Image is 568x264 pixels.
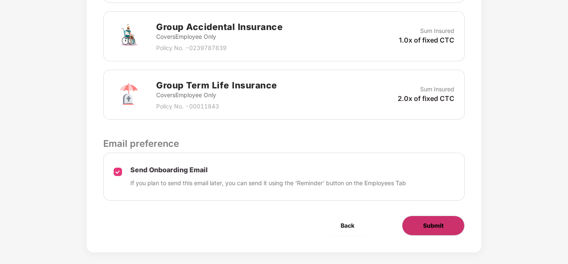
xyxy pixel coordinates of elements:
button: Submit [402,216,465,236]
p: Covers Employee Only [156,91,277,100]
img: svg+xml;base64,PHN2ZyB4bWxucz0iaHR0cDovL3d3dy53My5vcmcvMjAwMC9zdmciIHdpZHRoPSI3MiIgaGVpZ2h0PSI3Mi... [114,21,144,51]
h2: Group Term Life Insurance [156,78,277,92]
p: Covers Employee Only [156,32,283,41]
span: Back [341,221,354,230]
p: Policy No. - 0239787839 [156,43,283,53]
p: 2.0x of fixed CTC [398,94,454,103]
p: Send Onboarding Email [130,166,406,174]
p: If you plan to send this email later, you can send it using the ‘Reminder’ button on the Employee... [130,179,406,188]
p: Sum Insured [420,26,454,35]
p: Sum Insured [420,85,454,94]
span: Submit [423,221,443,230]
img: svg+xml;base64,PHN2ZyB4bWxucz0iaHR0cDovL3d3dy53My5vcmcvMjAwMC9zdmciIHdpZHRoPSI3MiIgaGVpZ2h0PSI3Mi... [114,80,144,110]
button: Back [320,216,375,236]
p: Email preference [103,136,464,151]
h2: Group Accidental Insurance [156,20,283,34]
p: 1.0x of fixed CTC [399,35,454,45]
p: Policy No. - 00011843 [156,102,277,111]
